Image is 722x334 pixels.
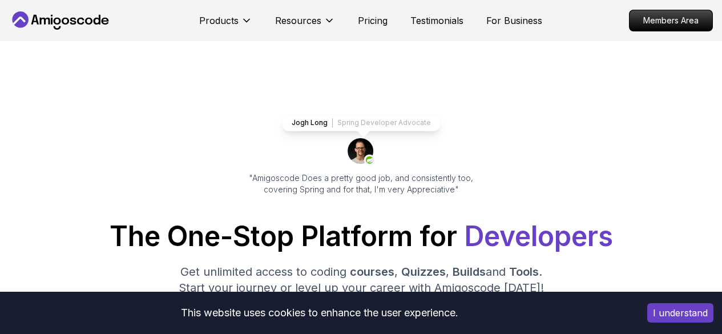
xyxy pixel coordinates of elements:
span: Developers [464,219,613,253]
p: Products [199,14,239,27]
span: Builds [453,265,486,279]
p: "Amigoscode Does a pretty good job, and consistently too, covering Spring and for that, I'm very ... [233,172,489,195]
span: courses [350,265,394,279]
a: Testimonials [410,14,463,27]
span: Tools [509,265,539,279]
img: josh long [348,138,375,166]
p: Members Area [630,10,712,31]
div: This website uses cookies to enhance the user experience. [9,300,630,325]
p: Spring Developer Advocate [337,118,431,127]
p: Jogh Long [292,118,328,127]
h1: The One-Stop Platform for [9,223,713,250]
button: Products [199,14,252,37]
button: Resources [275,14,335,37]
a: For Business [486,14,542,27]
p: Get unlimited access to coding , , and . Start your journey or level up your career with Amigosco... [170,264,553,296]
a: Pricing [358,14,388,27]
p: Resources [275,14,321,27]
span: Quizzes [401,265,446,279]
a: Members Area [629,10,713,31]
button: Accept cookies [647,303,713,323]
